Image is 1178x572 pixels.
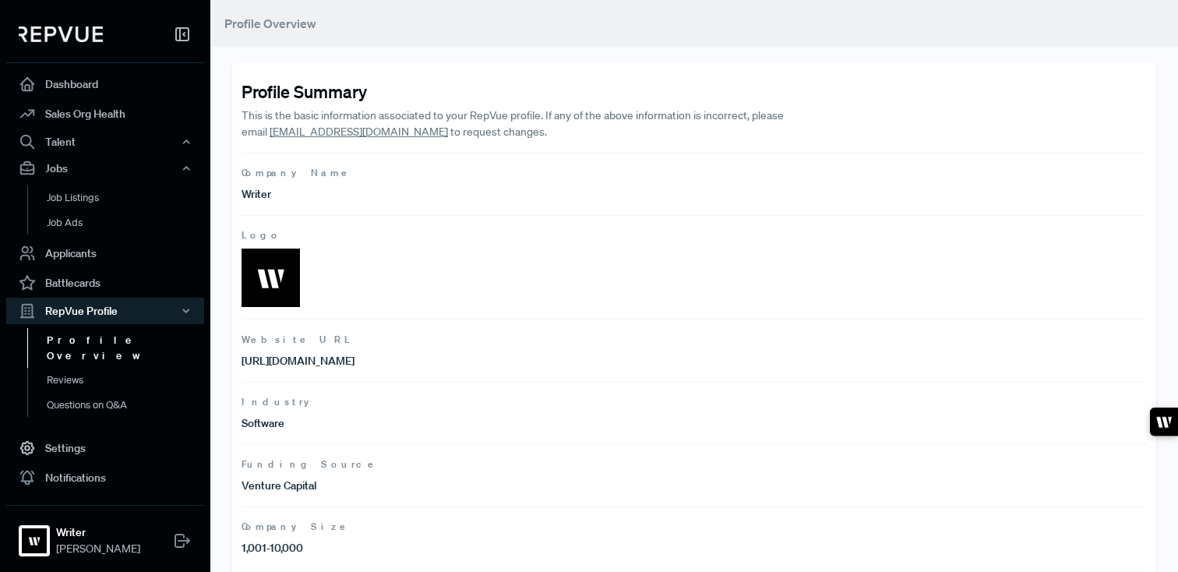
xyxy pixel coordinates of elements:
[6,238,204,268] a: Applicants
[6,69,204,99] a: Dashboard
[242,333,1147,347] span: Website URL
[6,463,204,493] a: Notifications
[27,393,225,418] a: Questions on Q&A
[6,129,204,155] button: Talent
[242,108,785,140] p: This is the basic information associated to your RepVue profile. If any of the above information ...
[242,415,694,432] p: Software
[27,368,225,393] a: Reviews
[242,81,1147,101] h4: Profile Summary
[6,268,204,298] a: Battlecards
[6,99,204,129] a: Sales Org Health
[242,540,694,556] p: 1,001-10,000
[56,524,140,541] strong: Writer
[242,457,1147,471] span: Funding Source
[270,125,448,139] a: [EMAIL_ADDRESS][DOMAIN_NAME]
[242,166,1147,180] span: Company Name
[22,528,47,553] img: Writer
[6,505,204,563] a: WriterWriter[PERSON_NAME]
[242,228,1147,242] span: Logo
[27,210,225,235] a: Job Ads
[6,298,204,324] button: RepVue Profile
[27,185,225,210] a: Job Listings
[6,433,204,463] a: Settings
[56,541,140,557] span: [PERSON_NAME]
[242,353,694,369] p: [URL][DOMAIN_NAME]
[242,186,694,203] p: Writer
[19,26,103,42] img: RepVue
[242,395,1147,409] span: Industry
[242,520,1147,534] span: Company Size
[6,155,204,182] button: Jobs
[224,16,316,31] span: Profile Overview
[27,328,225,368] a: Profile Overview
[242,249,300,307] img: Logo
[242,478,694,494] p: Venture Capital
